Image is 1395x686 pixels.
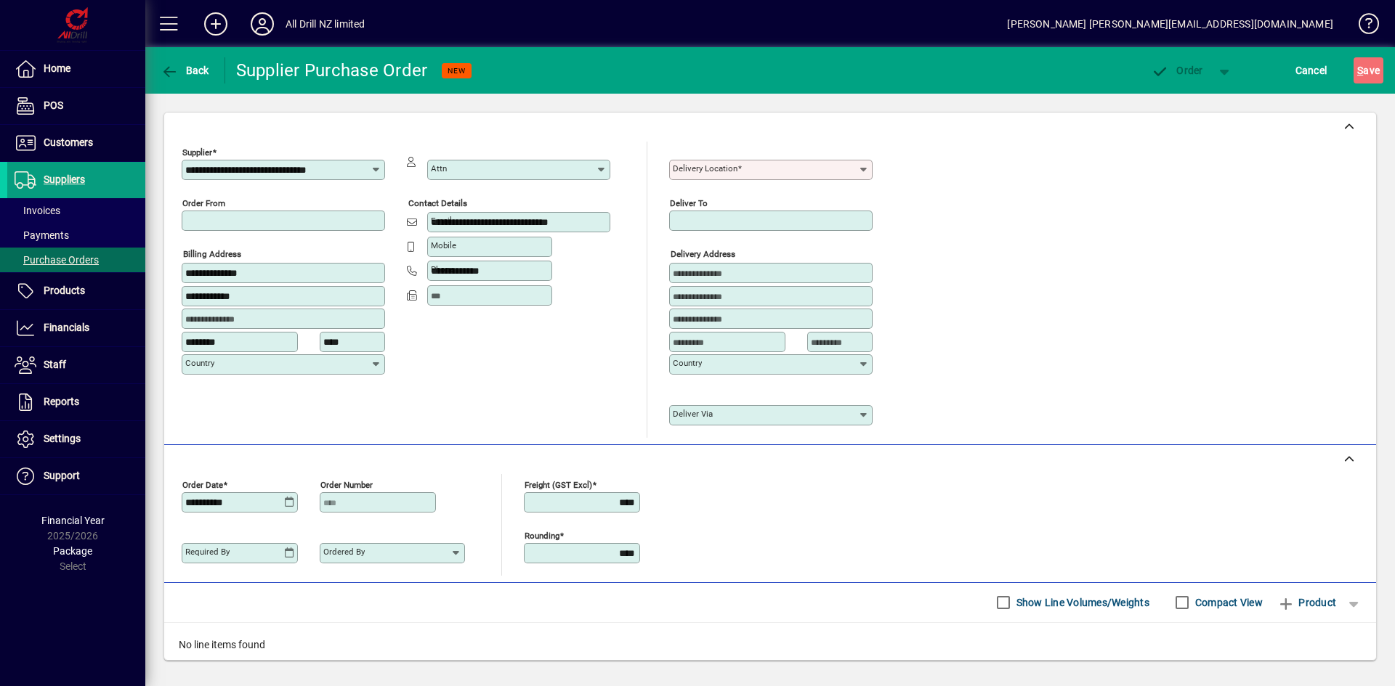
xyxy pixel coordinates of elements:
[1357,65,1363,76] span: S
[193,11,239,37] button: Add
[44,470,80,481] span: Support
[525,479,592,489] mat-label: Freight (GST excl)
[431,240,456,250] mat-label: Mobile
[44,433,81,444] span: Settings
[286,12,365,36] div: All Drill NZ limited
[182,198,225,208] mat-label: Order from
[185,547,230,557] mat-label: Required by
[185,358,214,368] mat-label: Country
[673,409,713,419] mat-label: Deliver via
[15,205,60,216] span: Invoices
[7,51,145,87] a: Home
[7,273,145,309] a: Products
[7,421,145,457] a: Settings
[1007,12,1333,36] div: [PERSON_NAME] [PERSON_NAME][EMAIL_ADDRESS][DOMAIN_NAME]
[157,57,213,83] button: Back
[15,229,69,241] span: Payments
[525,530,559,540] mat-label: Rounding
[7,88,145,124] a: POS
[1348,3,1377,50] a: Knowledge Base
[7,125,145,161] a: Customers
[1354,57,1383,83] button: Save
[44,62,70,74] span: Home
[323,547,365,557] mat-label: Ordered by
[161,65,209,76] span: Back
[182,147,212,158] mat-label: Supplier
[1152,65,1203,76] span: Order
[431,264,454,274] mat-label: Phone
[44,136,93,148] span: Customers
[44,359,66,370] span: Staff
[7,198,145,223] a: Invoices
[164,623,1376,667] div: No line items found
[7,347,145,383] a: Staff
[670,198,708,208] mat-label: Deliver To
[145,57,225,83] app-page-header-button: Back
[239,11,286,37] button: Profile
[15,254,99,266] span: Purchase Orders
[44,396,79,407] span: Reports
[673,358,702,368] mat-label: Country
[7,223,145,248] a: Payments
[1292,57,1331,83] button: Cancel
[41,515,105,526] span: Financial Year
[431,216,452,226] mat-label: Email
[236,59,428,82] div: Supplier Purchase Order
[44,173,85,185] span: Suppliers
[1014,595,1149,610] label: Show Line Volumes/Weights
[673,163,737,173] mat-label: Delivery Location
[1357,59,1380,82] span: ave
[7,384,145,420] a: Reports
[448,66,466,75] span: NEW
[44,99,63,111] span: POS
[1295,59,1327,82] span: Cancel
[44,322,89,333] span: Financials
[1192,595,1263,610] label: Compact View
[7,310,145,346] a: Financials
[7,248,145,272] a: Purchase Orders
[53,545,92,557] span: Package
[320,479,373,489] mat-label: Order number
[431,163,447,173] mat-label: Attn
[1144,57,1210,83] button: Order
[44,285,85,296] span: Products
[182,479,223,489] mat-label: Order date
[7,458,145,494] a: Support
